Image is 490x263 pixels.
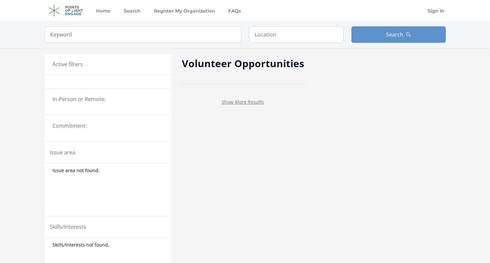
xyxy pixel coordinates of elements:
span: Search [386,31,403,39]
input: Location [249,26,343,43]
button: Search [351,26,446,43]
legend: In-Person or Remote: [52,95,163,103]
input: Keyword [45,26,241,43]
a: Show More Results [222,99,264,105]
h2: Volunteer Opportunities [182,56,304,71]
legend: Issue area [50,148,75,156]
legend: Commitment: [52,122,163,130]
span: Skills/Interests not found. [52,242,109,248]
legend: Skills/Interests [50,223,86,231]
h3: Active filters [52,60,83,68]
span: Issue area not found. [52,167,100,174]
